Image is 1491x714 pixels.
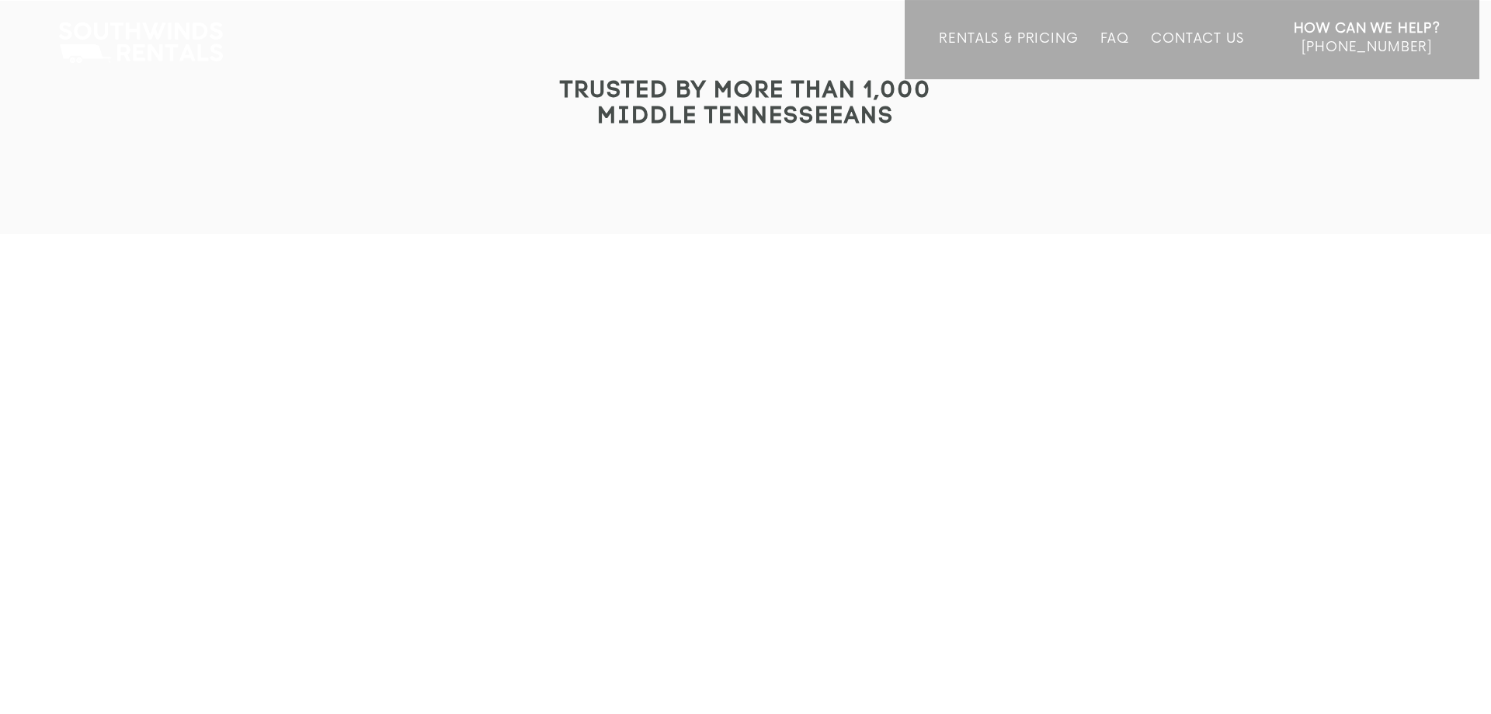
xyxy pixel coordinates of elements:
[1302,40,1432,55] span: [PHONE_NUMBER]
[1100,31,1130,79] a: FAQ
[50,19,231,67] img: Southwinds Rentals Logo
[1294,21,1441,37] strong: How Can We Help?
[1151,31,1243,79] a: Contact Us
[1294,19,1441,68] a: How Can We Help? [PHONE_NUMBER]
[939,31,1078,79] a: Rentals & Pricing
